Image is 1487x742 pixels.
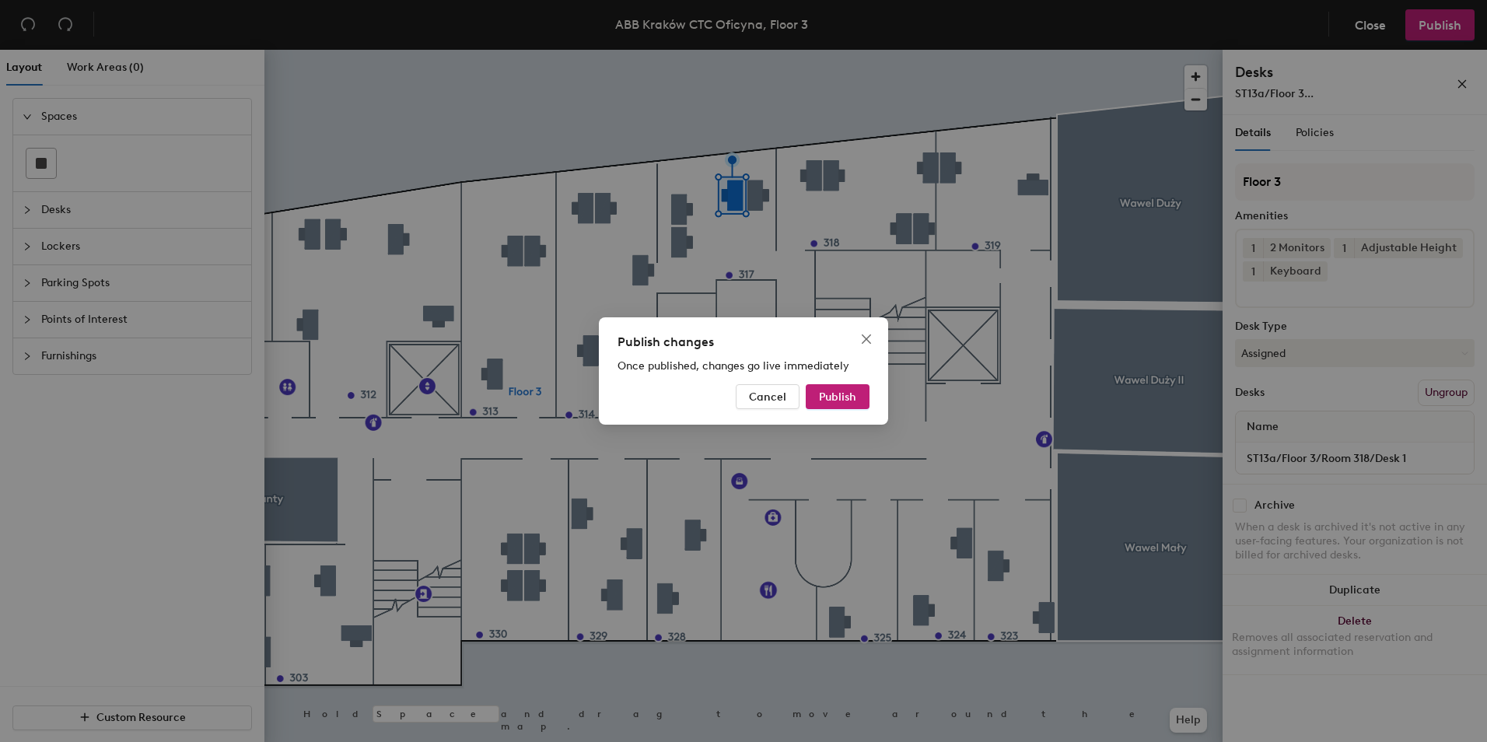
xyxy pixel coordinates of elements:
span: Cancel [749,390,786,404]
span: Close [854,333,879,345]
button: Publish [806,384,869,409]
button: Cancel [736,384,799,409]
button: Close [854,327,879,352]
span: Once published, changes go live immediately [618,359,849,373]
span: Publish [819,390,856,404]
span: close [860,333,873,345]
div: Publish changes [618,333,869,352]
